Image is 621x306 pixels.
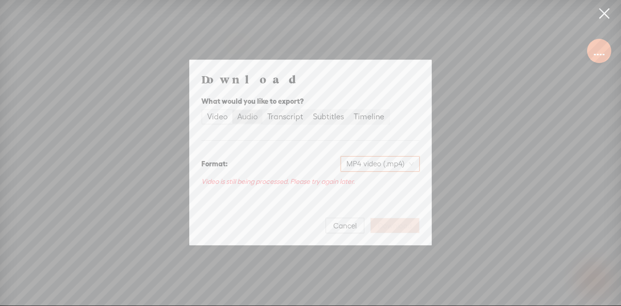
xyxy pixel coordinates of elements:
[326,218,364,233] button: Cancel
[201,177,355,185] span: Video is still being processed. Please try again later.
[201,72,420,86] h4: Download
[201,158,228,170] div: Format:
[333,221,357,231] span: Cancel
[346,157,414,171] span: MP4 video (.mp4)
[313,110,344,124] div: Subtitles
[354,110,384,124] div: Timeline
[201,109,390,125] div: segmented control
[237,110,258,124] div: Audio
[201,96,420,107] div: What would you like to export?
[267,110,303,124] div: Transcript
[207,110,228,124] div: Video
